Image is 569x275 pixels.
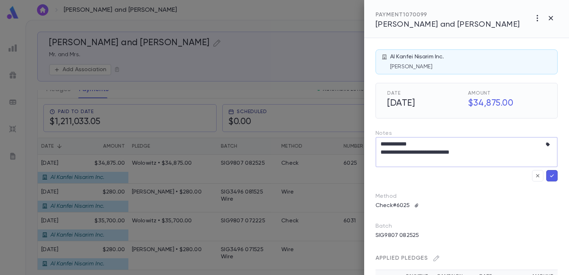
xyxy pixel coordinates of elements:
[376,193,411,200] p: Method
[376,255,428,261] span: Applied Pledges
[464,96,546,111] h5: $34,875.00
[371,230,423,241] p: SIG9807 082525
[390,63,552,70] p: [PERSON_NAME]
[468,90,546,96] span: Amount
[376,130,558,137] p: Notes
[387,90,465,96] span: Date
[383,96,465,111] h5: [DATE]
[376,223,558,230] p: Batch
[371,200,414,211] p: Check #6025
[376,21,520,28] span: [PERSON_NAME] and [PERSON_NAME]
[376,11,520,18] div: PAYMENT 1070099
[390,53,552,70] div: Al Kanfei Nisarim Inc.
